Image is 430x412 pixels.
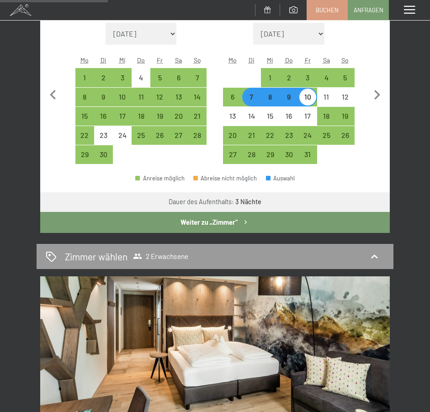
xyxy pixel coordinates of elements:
div: 15 [262,112,279,129]
div: 6 [224,93,241,110]
div: Thu Sep 25 2025 [132,126,150,145]
abbr: Dienstag [249,56,255,64]
div: Thu Oct 30 2025 [280,145,298,164]
div: Sat Oct 11 2025 [317,88,336,106]
div: Anreise möglich [132,107,150,126]
div: Anreise möglich [298,145,317,164]
div: Anreise nicht möglich [261,107,280,126]
div: Sun Sep 14 2025 [188,88,207,106]
div: 4 [133,74,149,91]
div: Anreise möglich [261,126,280,145]
div: Anreise nicht möglich [280,107,298,126]
div: Wed Oct 15 2025 [261,107,280,126]
div: Thu Oct 09 2025 [280,88,298,106]
button: Vorheriger Monat [43,23,63,164]
div: Anreise möglich [135,175,185,181]
button: Weiter zu „Zimmer“ [40,212,390,233]
div: Mon Oct 06 2025 [223,88,242,106]
div: Wed Oct 01 2025 [261,68,280,87]
b: 3 Nächte [235,198,261,206]
div: 13 [170,93,187,110]
div: 9 [95,93,112,110]
div: 1 [76,74,93,91]
div: Dauer des Aufenthalts: [169,197,261,206]
div: 25 [318,132,335,148]
div: Anreise nicht möglich [94,126,113,145]
div: Wed Oct 29 2025 [261,145,280,164]
div: Thu Oct 23 2025 [280,126,298,145]
div: Anreise möglich [113,68,132,87]
div: 19 [337,112,354,129]
div: Anreise nicht möglich [298,107,317,126]
div: Thu Sep 04 2025 [132,68,150,87]
div: Tue Oct 28 2025 [242,145,261,164]
div: Wed Sep 24 2025 [113,126,132,145]
div: 28 [243,151,260,168]
div: Anreise möglich [150,126,169,145]
div: Sun Sep 07 2025 [188,68,207,87]
div: Anreise möglich [261,145,280,164]
div: 29 [76,151,93,168]
div: Anreise möglich [94,68,113,87]
div: Anreise möglich [280,68,298,87]
div: Anreise möglich [94,107,113,126]
div: 24 [299,132,316,148]
div: Anreise möglich [336,126,355,145]
div: Anreise nicht möglich [132,68,150,87]
div: Anreise möglich [94,88,113,106]
div: Mon Sep 01 2025 [75,68,94,87]
div: 10 [114,93,131,110]
div: Anreise möglich [298,68,317,87]
abbr: Samstag [175,56,182,64]
abbr: Sonntag [341,56,349,64]
div: 21 [243,132,260,148]
abbr: Dienstag [101,56,106,64]
div: Anreise möglich [223,145,242,164]
div: Anreise nicht möglich [113,126,132,145]
div: 28 [189,132,206,148]
div: Anreise möglich [169,107,188,126]
span: Buchen [316,6,339,14]
abbr: Samstag [323,56,330,64]
div: Mon Sep 29 2025 [75,145,94,164]
div: 13 [224,112,241,129]
div: Anreise möglich [188,126,207,145]
a: Buchen [307,0,347,20]
div: Anreise möglich [75,126,94,145]
div: Sun Oct 05 2025 [336,68,355,87]
div: Tue Sep 16 2025 [94,107,113,126]
div: Anreise möglich [280,88,298,106]
div: Sun Sep 21 2025 [188,107,207,126]
div: 9 [281,93,297,110]
div: Anreise möglich [223,88,242,106]
div: 20 [224,132,241,148]
div: Wed Sep 03 2025 [113,68,132,87]
div: Anreise möglich [150,68,169,87]
div: Sat Oct 04 2025 [317,68,336,87]
div: 29 [262,151,279,168]
div: Anreise nicht möglich [242,107,261,126]
div: Tue Sep 30 2025 [94,145,113,164]
div: Anreise möglich [242,126,261,145]
div: Mon Oct 20 2025 [223,126,242,145]
div: Anreise möglich [132,88,150,106]
div: 18 [318,112,335,129]
div: Wed Oct 08 2025 [261,88,280,106]
div: 24 [114,132,131,148]
div: Sun Oct 26 2025 [336,126,355,145]
div: Fri Oct 03 2025 [298,68,317,87]
div: 3 [114,74,131,91]
div: Mon Oct 13 2025 [223,107,242,126]
div: 14 [243,112,260,129]
div: Anreise möglich [75,88,94,106]
div: 16 [281,112,297,129]
div: Anreise möglich [75,107,94,126]
div: Sat Sep 20 2025 [169,107,188,126]
div: 18 [133,112,149,129]
div: Anreise möglich [298,126,317,145]
div: Anreise möglich [242,88,261,106]
div: 11 [318,93,335,110]
div: Anreise möglich [188,88,207,106]
div: 6 [170,74,187,91]
div: Wed Sep 10 2025 [113,88,132,106]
